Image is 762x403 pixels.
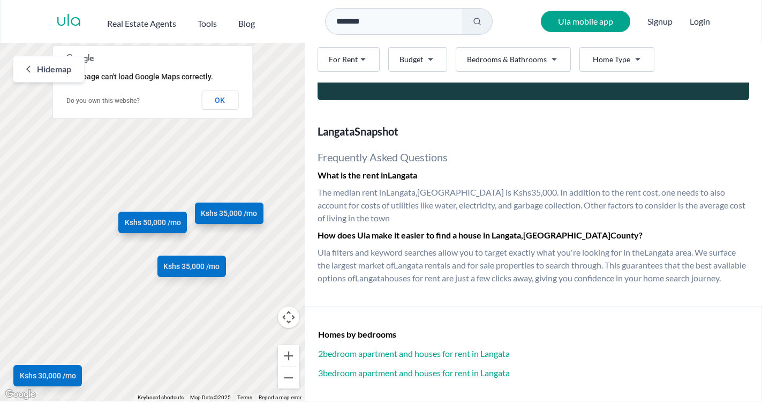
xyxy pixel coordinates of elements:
span: Hide map [37,63,71,76]
h2: Homes by bedrooms [318,328,749,341]
a: Kshs 35,000 /mo [194,203,263,224]
h3: How does Ula make it easier to find a house in Langata , [GEOGRAPHIC_DATA] County? [318,229,749,242]
span: Kshs 50,000 /mo [124,217,180,228]
h2: Real Estate Agents [107,17,176,30]
h2: Blog [238,17,255,30]
h3: 2 bedroom apartment and houses for rent in Langata [318,347,749,360]
span: Ula filters and keyword searches allow you to target exactly what you're looking for in the Langa... [318,246,749,285]
button: Login [690,15,710,28]
button: Map camera controls [278,307,299,328]
span: Signup [647,11,673,32]
button: Real Estate Agents [107,13,176,30]
h3: 3 bedroom apartment and houses for rent in Langata [318,367,749,379]
button: Zoom in [278,345,299,367]
h3: What is the rent in Langata [318,169,749,182]
span: Kshs 35,000 /mo [163,261,220,272]
a: Kshs 35,000 /mo [157,256,226,277]
button: OK [201,91,238,110]
button: Bedrooms & Bathrooms [456,47,571,72]
button: Budget [388,47,447,72]
button: Zoom out [278,367,299,389]
a: 2bedroom apartment and houses for rent in Langata [318,347,749,360]
h2: Tools [198,17,217,30]
a: Report a map error [259,394,301,400]
a: Open this area in Google Maps (opens a new window) [3,387,38,401]
span: The median rent in Langata , [GEOGRAPHIC_DATA] is Kshs 35,000 . In addition to the rent cost, one... [318,186,749,225]
span: Bedrooms & Bathrooms [467,54,547,65]
a: Ula mobile app [541,11,630,32]
a: 3bedroom apartment and houses for rent in Langata [318,367,749,379]
span: This page can't load Google Maps correctly. [66,72,213,81]
button: Tools [198,13,217,30]
a: Terms (opens in new tab) [237,394,252,400]
a: Do you own this website? [66,97,140,105]
a: Blog [238,13,255,30]
span: For Rent [329,54,358,65]
span: Kshs 30,000 /mo [19,370,76,380]
img: Google [3,387,38,401]
a: ula [56,12,81,31]
span: Home Type [593,54,630,65]
span: Budget [399,54,423,65]
button: Home Type [579,47,654,72]
button: For Rent [318,47,380,72]
span: Map Data ©2025 [190,394,231,400]
button: Keyboard shortcuts [138,394,184,401]
a: Kshs 30,000 /mo [13,364,82,386]
span: Kshs 35,000 /mo [201,208,257,219]
a: Kshs 50,000 /mo [118,212,187,233]
span: Langata Snapshot [318,124,749,139]
nav: Main [107,13,276,30]
h2: Frequently Asked Questions [318,150,749,165]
